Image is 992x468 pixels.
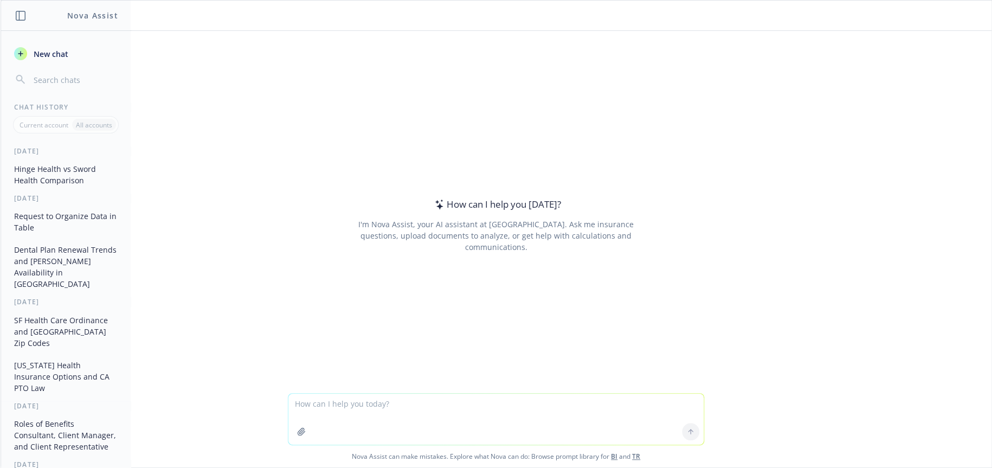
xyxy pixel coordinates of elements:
button: Request to Organize Data in Table [10,207,122,236]
button: Hinge Health vs Sword Health Comparison [10,160,122,189]
a: BI [611,452,617,461]
div: Chat History [1,102,131,112]
span: New chat [31,48,68,60]
button: SF Health Care Ordinance and [GEOGRAPHIC_DATA] Zip Codes [10,311,122,352]
button: New chat [10,44,122,63]
button: Roles of Benefits Consultant, Client Manager, and Client Representative [10,415,122,456]
input: Search chats [31,72,118,87]
a: TR [632,452,640,461]
span: Nova Assist can make mistakes. Explore what Nova can do: Browse prompt library for and [5,445,987,467]
button: [US_STATE] Health Insurance Options and CA PTO Law [10,356,122,397]
div: How can I help you [DATE]? [431,197,561,211]
h1: Nova Assist [67,10,118,21]
div: [DATE] [1,297,131,306]
div: [DATE] [1,194,131,203]
div: [DATE] [1,401,131,411]
button: Dental Plan Renewal Trends and [PERSON_NAME] Availability in [GEOGRAPHIC_DATA] [10,241,122,293]
div: I'm Nova Assist, your AI assistant at [GEOGRAPHIC_DATA]. Ask me insurance questions, upload docum... [343,219,648,253]
p: All accounts [76,120,112,130]
div: [DATE] [1,146,131,156]
p: Current account [20,120,68,130]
